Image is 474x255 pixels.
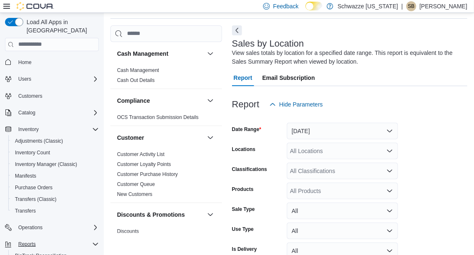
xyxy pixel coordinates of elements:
[117,134,144,142] h3: Customer
[8,182,102,193] button: Purchase Orders
[15,138,63,144] span: Adjustments (Classic)
[15,239,39,249] button: Reports
[117,161,171,168] span: Customer Loyalty Points
[420,1,467,11] p: [PERSON_NAME]
[117,50,169,58] h3: Cash Management
[12,159,81,169] a: Inventory Manager (Classic)
[15,223,99,233] span: Operations
[15,149,50,156] span: Inventory Count
[279,100,323,109] span: Hide Parameters
[2,238,102,250] button: Reports
[232,226,254,233] label: Use Type
[232,25,242,35] button: Next
[2,124,102,135] button: Inventory
[18,126,39,133] span: Inventory
[337,1,398,11] p: Schwazze [US_STATE]
[117,151,165,157] a: Customer Activity List
[15,196,56,203] span: Transfers (Classic)
[15,223,46,233] button: Operations
[117,67,159,74] span: Cash Management
[266,96,326,113] button: Hide Parameters
[12,171,99,181] span: Manifests
[12,206,39,216] a: Transfers
[273,2,298,10] span: Feedback
[8,170,102,182] button: Manifests
[8,205,102,217] button: Transfers
[12,159,99,169] span: Inventory Manager (Classic)
[12,148,54,158] a: Inventory Count
[12,194,60,204] a: Transfers (Classic)
[232,146,256,153] label: Locations
[232,126,261,133] label: Date Range
[287,123,398,139] button: [DATE]
[232,206,255,213] label: Sale Type
[110,112,222,126] div: Compliance
[18,76,31,82] span: Users
[15,173,36,179] span: Manifests
[386,188,393,194] button: Open list of options
[18,109,35,116] span: Catalog
[406,1,416,11] div: Sameer Bhatnagar
[12,148,99,158] span: Inventory Count
[18,59,32,66] span: Home
[117,191,152,197] a: New Customers
[2,222,102,233] button: Operations
[17,2,54,10] img: Cova
[401,1,403,11] p: |
[15,208,36,214] span: Transfers
[12,183,99,193] span: Purchase Orders
[12,183,56,193] a: Purchase Orders
[15,124,99,134] span: Inventory
[110,149,222,203] div: Customer
[18,93,42,99] span: Customers
[117,114,199,120] a: OCS Transaction Submission Details
[2,107,102,119] button: Catalog
[408,1,415,11] span: SB
[232,186,254,193] label: Products
[205,49,215,59] button: Cash Management
[232,39,304,49] h3: Sales by Location
[117,228,139,235] span: Discounts
[18,241,36,248] span: Reports
[232,49,463,66] div: View sales totals by location for a specified date range. This report is equivalent to the Sales ...
[15,239,99,249] span: Reports
[205,133,215,143] button: Customer
[117,77,155,84] span: Cash Out Details
[117,171,178,177] a: Customer Purchase History
[12,136,99,146] span: Adjustments (Classic)
[117,210,185,219] h3: Discounts & Promotions
[8,135,102,147] button: Adjustments (Classic)
[12,194,99,204] span: Transfers (Classic)
[117,67,159,73] a: Cash Management
[15,57,35,67] a: Home
[234,69,252,86] span: Report
[18,224,43,231] span: Operations
[287,203,398,219] button: All
[8,158,102,170] button: Inventory Manager (Classic)
[117,210,204,219] button: Discounts & Promotions
[15,108,99,118] span: Catalog
[287,223,398,239] button: All
[15,74,34,84] button: Users
[386,168,393,174] button: Open list of options
[8,193,102,205] button: Transfers (Classic)
[110,65,222,89] div: Cash Management
[2,90,102,102] button: Customers
[15,91,46,101] a: Customers
[305,2,323,10] input: Dark Mode
[117,181,155,187] a: Customer Queue
[205,96,215,106] button: Compliance
[15,57,99,67] span: Home
[232,166,267,173] label: Classifications
[15,108,39,118] button: Catalog
[117,134,204,142] button: Customer
[15,124,42,134] button: Inventory
[232,99,259,109] h3: Report
[262,69,315,86] span: Email Subscription
[386,148,393,154] button: Open list of options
